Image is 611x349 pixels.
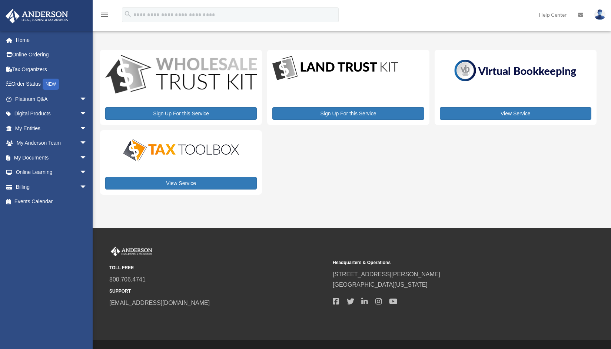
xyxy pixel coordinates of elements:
[3,9,70,23] img: Anderson Advisors Platinum Portal
[5,165,98,180] a: Online Learningarrow_drop_down
[124,10,132,18] i: search
[80,165,94,180] span: arrow_drop_down
[440,107,591,120] a: View Service
[5,77,98,92] a: Order StatusNEW
[80,106,94,122] span: arrow_drop_down
[5,62,98,77] a: Tax Organizers
[109,276,146,283] a: 800.706.4741
[80,180,94,195] span: arrow_drop_down
[272,107,424,120] a: Sign Up For this Service
[333,271,440,277] a: [STREET_ADDRESS][PERSON_NAME]
[43,79,59,90] div: NEW
[105,55,257,95] img: WS-Trust-Kit-lgo-1.jpg
[80,136,94,151] span: arrow_drop_down
[80,150,94,165] span: arrow_drop_down
[594,9,605,20] img: User Pic
[109,300,210,306] a: [EMAIL_ADDRESS][DOMAIN_NAME]
[333,259,551,267] small: Headquarters & Operations
[105,107,257,120] a: Sign Up For this Service
[109,247,154,256] img: Anderson Advisors Platinum Portal
[333,281,428,288] a: [GEOGRAPHIC_DATA][US_STATE]
[5,106,94,121] a: Digital Productsarrow_drop_down
[5,136,98,151] a: My Anderson Teamarrow_drop_down
[272,55,398,82] img: LandTrust_lgo-1.jpg
[5,33,98,47] a: Home
[105,177,257,190] a: View Service
[109,287,328,295] small: SUPPORT
[80,121,94,136] span: arrow_drop_down
[5,121,98,136] a: My Entitiesarrow_drop_down
[5,194,98,209] a: Events Calendar
[5,180,98,194] a: Billingarrow_drop_down
[5,92,98,106] a: Platinum Q&Aarrow_drop_down
[100,13,109,19] a: menu
[80,92,94,107] span: arrow_drop_down
[109,264,328,272] small: TOLL FREE
[5,47,98,62] a: Online Ordering
[100,10,109,19] i: menu
[5,150,98,165] a: My Documentsarrow_drop_down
